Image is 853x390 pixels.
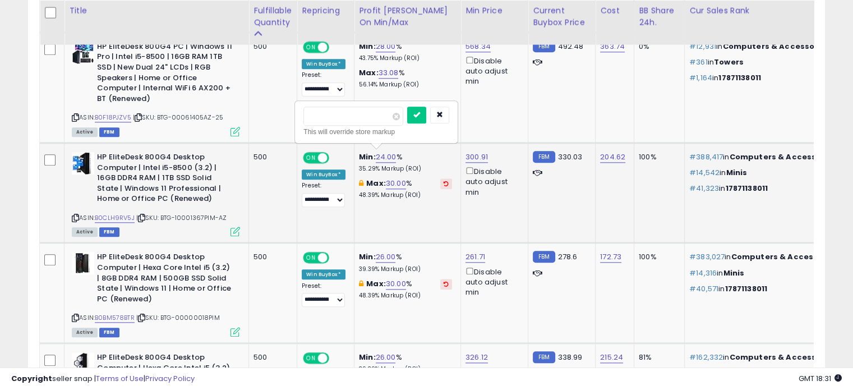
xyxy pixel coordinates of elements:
[376,352,396,363] a: 26.00
[533,40,555,52] small: FBM
[366,278,386,289] b: Max:
[304,153,318,163] span: ON
[689,183,719,194] span: #41,323
[72,152,240,235] div: ASIN:
[359,4,456,28] div: Profit [PERSON_NAME] on Min/Max
[72,127,98,137] span: All listings currently available for purchase on Amazon
[304,253,318,263] span: ON
[689,41,716,52] span: #12,931
[69,4,244,16] div: Title
[302,269,345,279] div: Win BuyBox *
[302,71,345,97] div: Preset:
[359,81,452,89] p: 56.14% Markup (ROI)
[304,354,318,363] span: ON
[726,167,747,178] span: Minis
[639,152,676,162] div: 100%
[359,279,452,300] div: %
[97,42,233,107] b: HP EliteDesk 800G4 PC | Windows 11 Pro | Intel i5-8500 | 16GB RAM 1TB SSD | New Dual 24" LCDs | R...
[689,251,725,262] span: #383,027
[253,252,288,262] div: 500
[302,282,345,308] div: Preset:
[379,67,399,79] a: 33.08
[99,227,119,237] span: FBM
[359,54,452,62] p: 43.75% Markup (ROI)
[253,4,292,28] div: Fulfillable Quantity
[533,4,591,28] div: Current Buybox Price
[136,313,220,322] span: | SKU: BTG-00000018PIM
[359,165,452,173] p: 35.29% Markup (ROI)
[376,41,396,52] a: 28.00
[639,42,676,52] div: 0%
[465,352,488,363] a: 326.12
[689,283,718,294] span: #40,571
[639,4,680,28] div: BB Share 24h.
[97,252,233,307] b: HP EliteDesk 800G4 Desktop Computer | Hexa Core Intel i5 (3.2) | 8GB DDR4 RAM | 500GB SSD Solid S...
[97,152,233,207] b: HP EliteDesk 800G4 Desktop Computer | Intel i5-8500 (3.2) | 16GB DDR4 RAM | 1TB SSD Solid State |...
[376,251,396,263] a: 26.00
[600,41,625,52] a: 363.74
[72,328,98,337] span: All listings currently available for purchase on Amazon
[465,41,491,52] a: 568.34
[639,252,676,262] div: 100%
[95,213,135,223] a: B0CLH9RV5J
[718,72,761,83] span: 17871138011
[729,152,836,162] span: Computers & Accessories
[95,113,131,122] a: B0F18PJZV5
[11,374,195,384] div: seller snap | |
[359,41,376,52] b: Min:
[600,352,623,363] a: 215.24
[359,352,452,373] div: %
[145,373,195,384] a: Privacy Policy
[722,41,829,52] span: Computers & Accessories
[359,152,452,173] div: %
[133,113,223,122] span: | SKU: BTG-00061405AZ-25
[328,153,345,163] span: OFF
[689,268,717,278] span: #14,316
[303,126,449,137] div: This will override store markup
[465,165,519,198] div: Disable auto adjust min
[359,178,452,199] div: %
[359,191,452,199] p: 48.39% Markup (ROI)
[359,265,452,273] p: 39.39% Markup (ROI)
[302,59,345,69] div: Win BuyBox *
[731,251,838,262] span: Computers & Accessories
[99,127,119,137] span: FBM
[366,178,386,189] b: Max:
[558,352,583,363] span: 338.99
[253,352,288,363] div: 500
[689,352,723,363] span: #162,332
[639,352,676,363] div: 81%
[465,251,485,263] a: 261.71
[359,292,452,300] p: 48.39% Markup (ROI)
[11,373,52,384] strong: Copyright
[253,152,288,162] div: 500
[376,152,396,163] a: 24.00
[72,227,98,237] span: All listings currently available for purchase on Amazon
[302,182,345,207] div: Preset:
[72,152,94,175] img: 41FtLP0WdnL._SL40_.jpg
[72,252,240,335] div: ASIN:
[386,178,406,189] a: 30.00
[533,351,555,363] small: FBM
[689,152,723,162] span: #388,417
[359,352,376,363] b: Min:
[95,313,135,323] a: B0BM578BTR
[725,183,768,194] span: 17871138011
[729,352,836,363] span: Computers & Accessories
[465,265,519,298] div: Disable auto adjust min
[359,42,452,62] div: %
[72,252,94,274] img: 41TDpa2ZjnL._SL40_.jpg
[689,72,712,83] span: #1,164
[359,251,376,262] b: Min:
[600,251,621,263] a: 172.73
[359,68,452,89] div: %
[533,251,555,263] small: FBM
[714,57,744,67] span: Towers
[558,41,584,52] span: 492.48
[72,42,94,64] img: 51QjhUE6XVL._SL40_.jpg
[465,4,523,16] div: Min Price
[72,352,94,375] img: 41ArsH1pxdL._SL40_.jpg
[304,43,318,52] span: ON
[359,152,376,162] b: Min:
[689,57,708,67] span: #361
